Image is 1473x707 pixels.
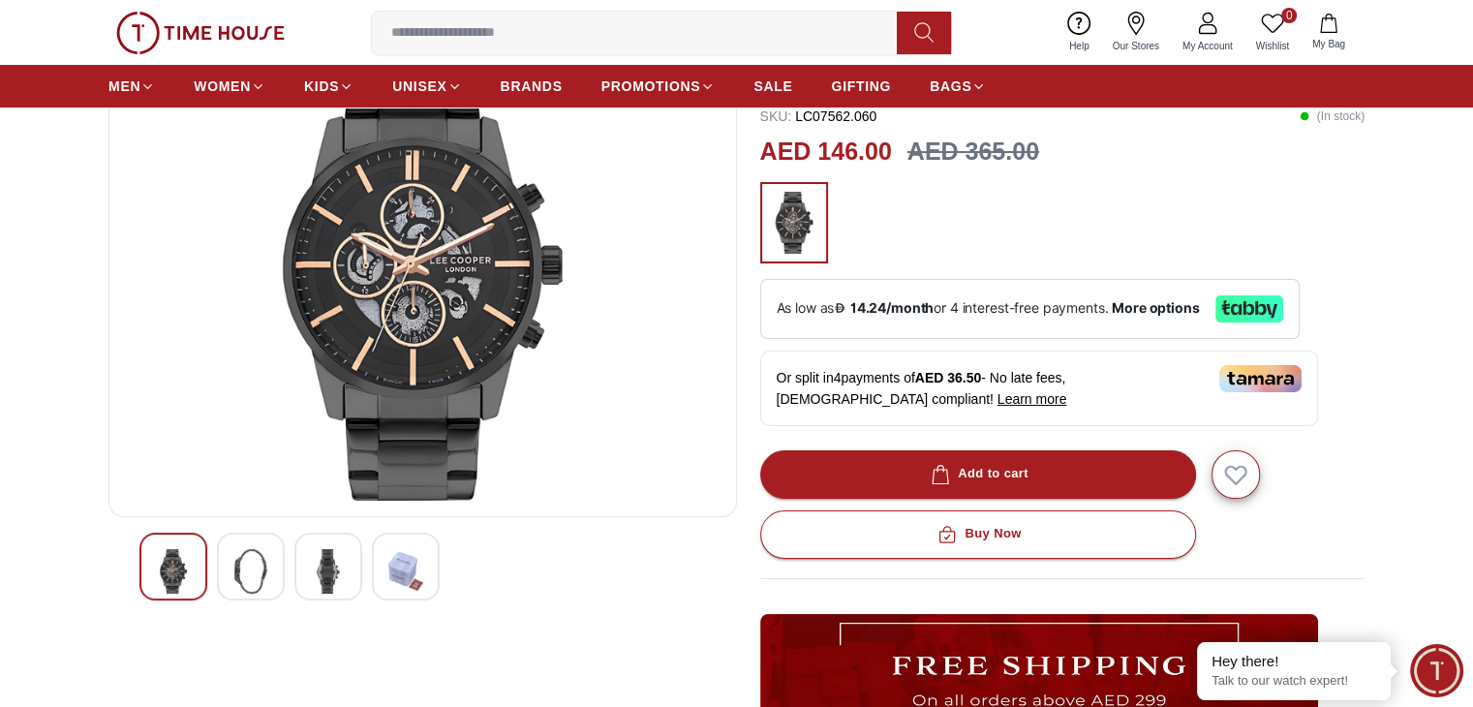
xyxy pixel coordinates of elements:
a: BAGS [930,69,986,104]
span: BRANDS [501,77,563,96]
span: WOMEN [194,77,251,96]
div: Hey there! [1212,652,1376,671]
span: My Account [1175,39,1241,53]
img: Lee Cooper Men's Multi Function Grey Dial Watch - LC07562.060 [388,549,423,594]
a: GIFTING [831,69,891,104]
span: GIFTING [831,77,891,96]
span: 0 [1281,8,1297,23]
span: Learn more [997,391,1067,407]
div: Or split in 4 payments of - No late fees, [DEMOGRAPHIC_DATA] compliant! [760,351,1318,426]
a: 0Wishlist [1244,8,1301,57]
a: PROMOTIONS [601,69,716,104]
span: BAGS [930,77,971,96]
span: UNISEX [392,77,446,96]
p: LC07562.060 [760,107,877,126]
button: Buy Now [760,510,1196,559]
span: Our Stores [1105,39,1167,53]
span: MEN [108,77,140,96]
a: BRANDS [501,69,563,104]
div: Chat Widget [1410,644,1463,697]
a: UNISEX [392,69,461,104]
a: KIDS [304,69,353,104]
span: SALE [753,77,792,96]
span: SKU : [760,108,792,124]
button: My Bag [1301,10,1357,55]
span: Wishlist [1248,39,1297,53]
img: ... [116,12,285,54]
p: ( In stock ) [1300,107,1365,126]
h3: AED 365.00 [907,134,1039,170]
div: Buy Now [934,523,1021,545]
span: Help [1061,39,1097,53]
h2: AED 146.00 [760,134,892,170]
img: Lee Cooper Men's Multi Function Grey Dial Watch - LC07562.060 [311,549,346,594]
span: PROMOTIONS [601,77,701,96]
a: Help [1058,8,1101,57]
img: Lee Cooper Men's Multi Function Grey Dial Watch - LC07562.060 [156,549,191,594]
div: Add to cart [927,463,1028,485]
span: My Bag [1304,37,1353,51]
p: Talk to our watch expert! [1212,673,1376,690]
a: SALE [753,69,792,104]
img: Lee Cooper Men's Multi Function Grey Dial Watch - LC07562.060 [125,36,721,501]
span: KIDS [304,77,339,96]
span: AED 36.50 [915,370,981,385]
a: WOMEN [194,69,265,104]
img: ... [770,192,818,254]
a: Our Stores [1101,8,1171,57]
a: MEN [108,69,155,104]
img: Lee Cooper Men's Multi Function Grey Dial Watch - LC07562.060 [233,549,268,594]
img: Tamara [1219,365,1302,392]
button: Add to cart [760,450,1196,499]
